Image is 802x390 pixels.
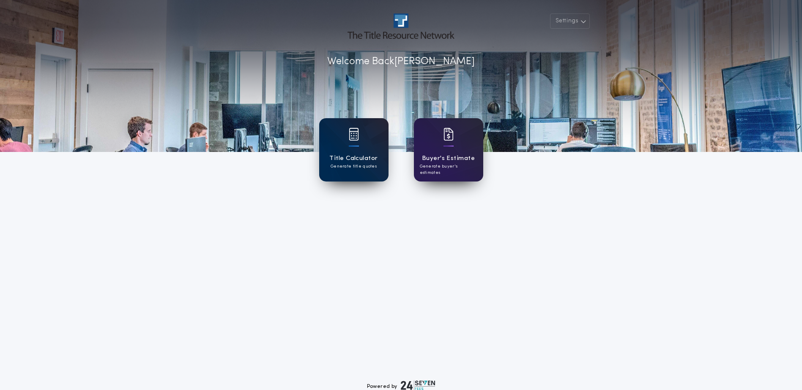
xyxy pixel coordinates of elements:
img: card icon [349,128,359,141]
a: card iconTitle CalculatorGenerate title quotes [319,118,389,181]
button: Settings [550,14,590,29]
h1: Buyer's Estimate [422,154,475,163]
img: card icon [443,128,454,141]
img: account-logo [348,14,454,39]
a: card iconBuyer's EstimateGenerate buyer's estimates [414,118,483,181]
h1: Title Calculator [329,154,378,163]
p: Welcome Back [PERSON_NAME] [327,54,475,69]
p: Generate title quotes [331,163,377,170]
p: Generate buyer's estimates [420,163,477,176]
